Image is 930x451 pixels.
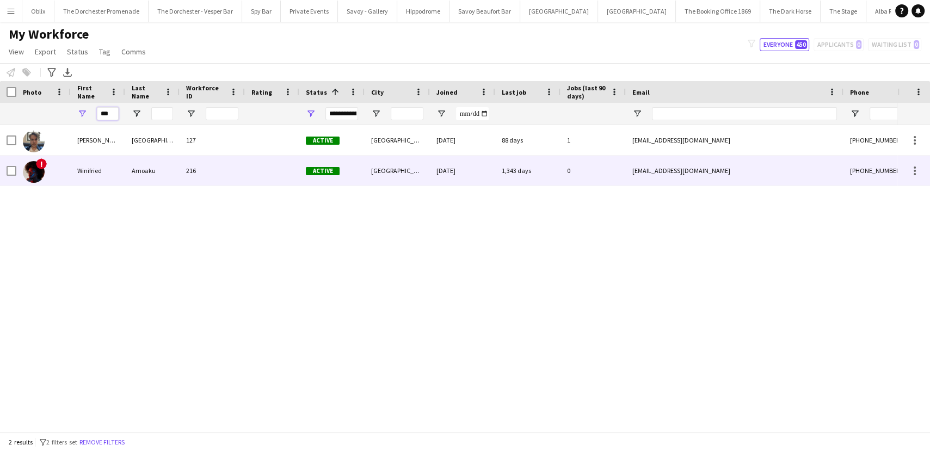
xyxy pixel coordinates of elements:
span: Email [632,88,650,96]
img: Edwin Ireland [23,131,45,152]
button: Open Filter Menu [632,109,642,119]
span: Tag [99,47,110,57]
input: Joined Filter Input [456,107,489,120]
input: Email Filter Input [652,107,837,120]
button: Everyone450 [760,38,809,51]
input: Workforce ID Filter Input [206,107,238,120]
span: My Workforce [9,26,89,42]
div: [DATE] [430,156,495,186]
div: [DATE] [430,125,495,155]
span: Last Name [132,84,160,100]
div: Winifried [71,156,125,186]
button: Remove filters [77,436,127,448]
span: Joined [436,88,458,96]
span: First Name [77,84,106,100]
div: 88 days [495,125,561,155]
div: Amoaku [125,156,180,186]
button: The Dorchester Promenade [54,1,149,22]
a: Export [30,45,60,59]
span: City [371,88,384,96]
button: The Booking Office 1869 [676,1,760,22]
input: City Filter Input [391,107,423,120]
span: Comms [121,47,146,57]
button: Open Filter Menu [371,109,381,119]
a: Status [63,45,93,59]
app-action-btn: Advanced filters [45,66,58,79]
button: Open Filter Menu [77,109,87,119]
span: ! [36,158,47,169]
button: Open Filter Menu [436,109,446,119]
div: [EMAIL_ADDRESS][DOMAIN_NAME] [626,125,843,155]
div: [PERSON_NAME] [71,125,125,155]
button: [GEOGRAPHIC_DATA] [520,1,598,22]
a: View [4,45,28,59]
div: 1 [561,125,626,155]
div: [GEOGRAPHIC_DATA] [125,125,180,155]
div: [EMAIL_ADDRESS][DOMAIN_NAME] [626,156,843,186]
input: First Name Filter Input [97,107,119,120]
input: Last Name Filter Input [151,107,173,120]
button: Private Events [281,1,338,22]
button: Open Filter Menu [186,109,196,119]
span: Export [35,47,56,57]
span: 2 filters set [46,438,77,446]
span: Jobs (last 90 days) [567,84,606,100]
span: Rating [251,88,272,96]
div: 1,343 days [495,156,561,186]
button: [GEOGRAPHIC_DATA] [598,1,676,22]
div: 127 [180,125,245,155]
span: View [9,47,24,57]
img: Winifried Amoaku [23,161,45,183]
span: Phone [850,88,869,96]
button: The Stage [821,1,866,22]
div: 0 [561,156,626,186]
button: Open Filter Menu [306,109,316,119]
button: The Dark Horse [760,1,821,22]
app-action-btn: Export XLSX [61,66,74,79]
span: Status [306,88,327,96]
span: Last job [502,88,526,96]
a: Comms [117,45,150,59]
span: Active [306,167,340,175]
div: [GEOGRAPHIC_DATA] [365,125,430,155]
a: Tag [95,45,115,59]
span: Workforce ID [186,84,225,100]
button: Open Filter Menu [850,109,860,119]
button: Hippodrome [397,1,449,22]
div: [GEOGRAPHIC_DATA] [365,156,430,186]
span: Photo [23,88,41,96]
button: Savoy Beaufort Bar [449,1,520,22]
button: The Dorchester - Vesper Bar [149,1,242,22]
span: Status [67,47,88,57]
span: 450 [795,40,807,49]
div: 216 [180,156,245,186]
button: Savoy - Gallery [338,1,397,22]
button: Spy Bar [242,1,281,22]
button: Alba Restaurant [866,1,929,22]
button: Open Filter Menu [132,109,141,119]
span: Active [306,137,340,145]
button: Oblix [22,1,54,22]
